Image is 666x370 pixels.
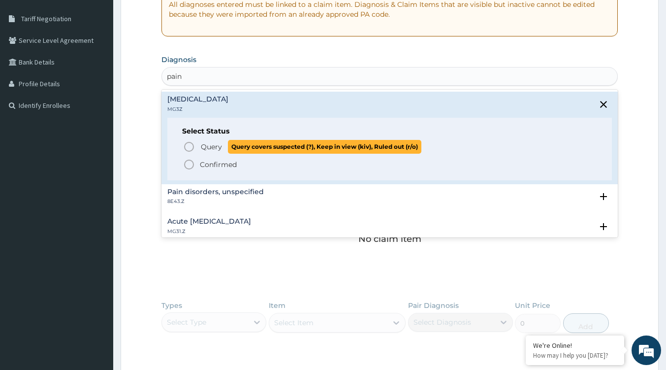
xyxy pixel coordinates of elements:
img: d_794563401_company_1708531726252_794563401 [18,49,40,74]
span: Query covers suspected (?), Keep in view (kiv), Ruled out (r/o) [228,140,421,153]
div: Minimize live chat window [161,5,185,29]
i: status option query [183,141,195,153]
label: Diagnosis [161,55,196,65]
p: MG3Z [167,106,228,113]
h4: [MEDICAL_DATA] [167,96,228,103]
p: Confirmed [200,160,237,169]
h4: Acute [MEDICAL_DATA] [167,218,251,225]
h6: Select Status [182,128,597,135]
p: No claim item [358,234,421,244]
div: Chat with us now [51,55,165,68]
p: How may I help you today? [533,351,617,360]
i: open select status [598,191,609,202]
h4: Pain disorders, unspecified [167,188,264,196]
i: open select status [598,221,609,233]
div: We're Online! [533,341,617,350]
span: Query [201,142,222,152]
i: status option filled [183,159,195,170]
i: close select status [598,99,609,110]
p: MG31.Z [167,228,251,235]
span: Tariff Negotiation [21,14,71,23]
p: 8E43.Z [167,198,264,205]
span: We're online! [57,124,136,224]
textarea: Type your message and hit 'Enter' [5,269,188,303]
